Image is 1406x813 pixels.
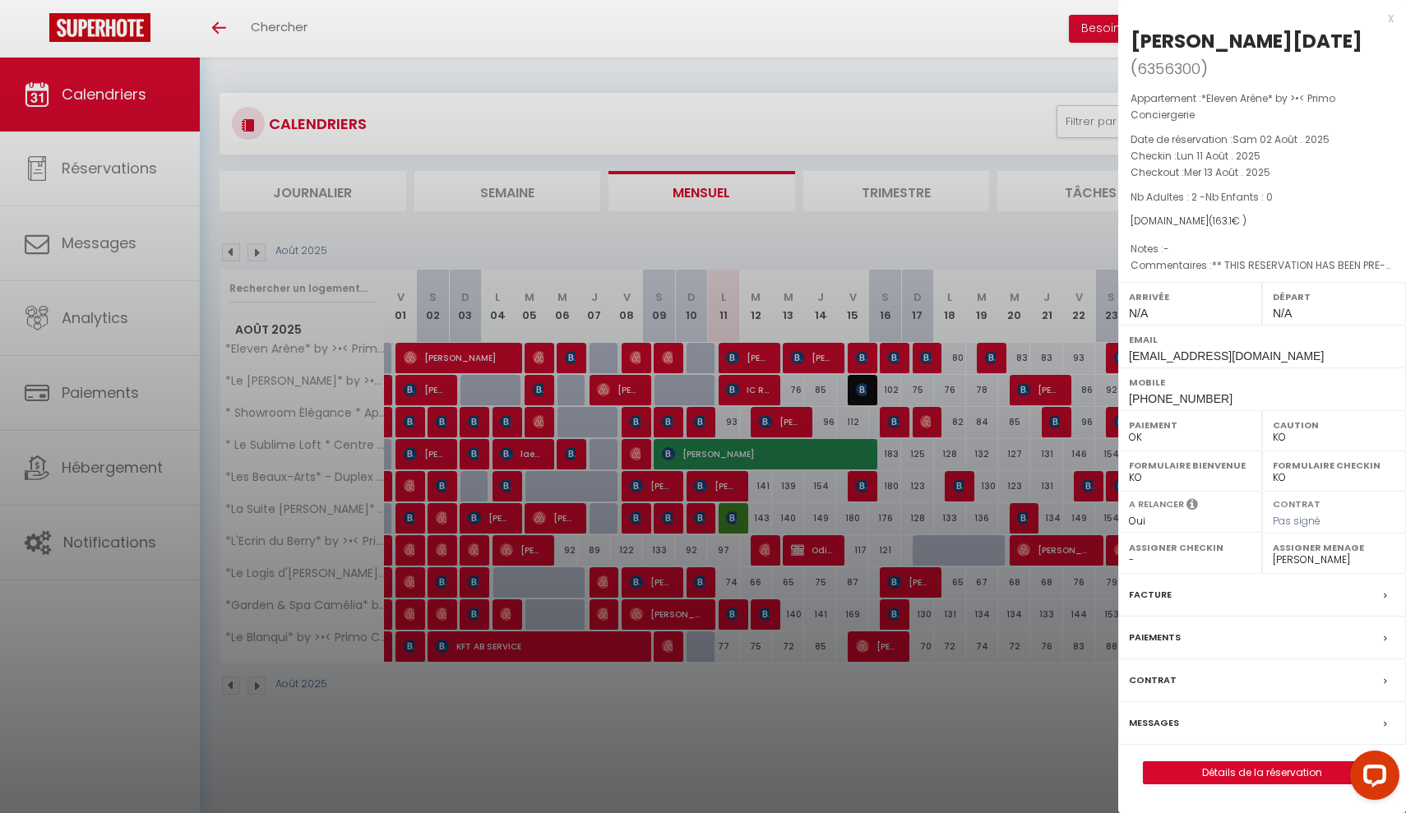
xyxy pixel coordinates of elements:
span: *Eleven Arène* by >•< Primo Conciergerie [1131,91,1335,122]
span: 163.1 [1213,214,1232,228]
label: Assigner Checkin [1129,539,1251,556]
span: N/A [1273,307,1292,320]
p: Commentaires : [1131,257,1394,274]
span: 6356300 [1137,58,1200,79]
span: Mer 13 Août . 2025 [1184,165,1270,179]
label: A relancer [1129,497,1184,511]
label: Contrat [1129,672,1177,689]
label: Formulaire Checkin [1273,457,1395,473]
label: Contrat [1273,497,1320,508]
span: [PHONE_NUMBER] [1129,392,1233,405]
label: Messages [1129,714,1179,732]
p: Date de réservation : [1131,132,1394,148]
iframe: LiveChat chat widget [1337,744,1406,813]
span: Pas signé [1273,514,1320,528]
div: [DOMAIN_NAME] [1131,214,1394,229]
span: Nb Enfants : 0 [1205,190,1273,204]
span: Nb Adultes : 2 - [1131,190,1273,204]
a: Détails de la réservation [1144,762,1381,783]
label: Facture [1129,586,1172,603]
button: Détails de la réservation [1143,761,1381,784]
label: Arrivée [1129,289,1251,305]
label: Mobile [1129,374,1395,390]
label: Assigner Menage [1273,539,1395,556]
div: [PERSON_NAME][DATE] [1131,28,1362,54]
i: Sélectionner OUI si vous souhaiter envoyer les séquences de messages post-checkout [1186,497,1198,515]
span: [EMAIL_ADDRESS][DOMAIN_NAME] [1129,349,1324,363]
label: Paiements [1129,629,1181,646]
label: Départ [1273,289,1395,305]
span: - [1163,242,1169,256]
span: ( € ) [1209,214,1246,228]
p: Checkin : [1131,148,1394,164]
div: x [1118,8,1394,28]
span: Lun 11 Août . 2025 [1177,149,1260,163]
label: Caution [1273,417,1395,433]
label: Formulaire Bienvenue [1129,457,1251,473]
p: Appartement : [1131,90,1394,123]
span: ( ) [1131,57,1208,80]
span: Sam 02 Août . 2025 [1233,132,1330,146]
label: Email [1129,331,1395,348]
span: N/A [1129,307,1148,320]
p: Notes : [1131,241,1394,257]
label: Paiement [1129,417,1251,433]
p: Checkout : [1131,164,1394,181]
